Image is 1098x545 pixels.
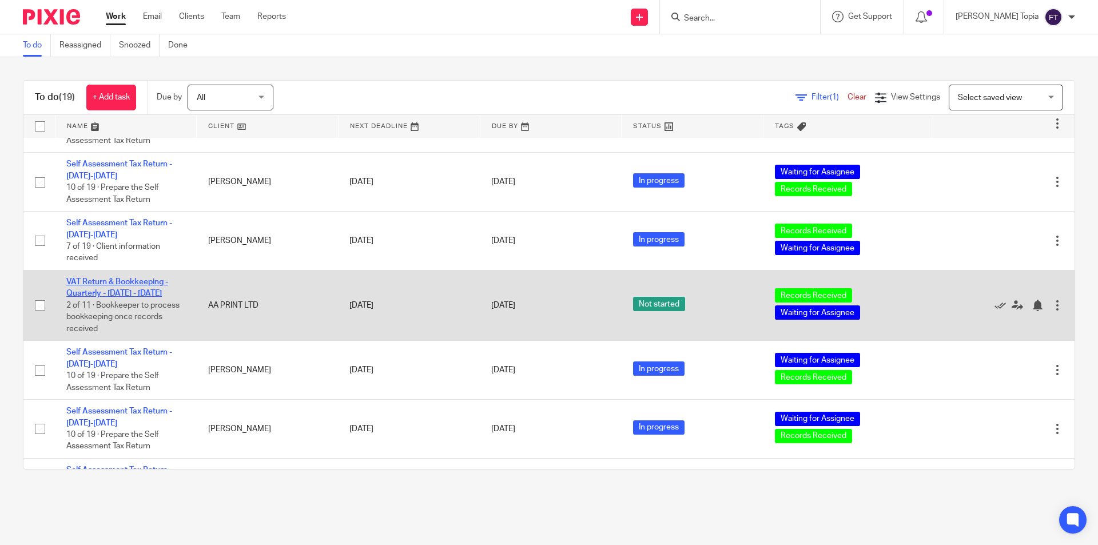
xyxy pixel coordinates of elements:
span: Records Received [775,182,852,196]
td: AA PRINT LTD [197,270,339,341]
span: [DATE] [491,178,515,186]
span: Records Received [775,370,852,384]
span: 10 of 19 · Prepare the Self Assessment Tax Return [66,184,159,204]
span: 2 of 11 · Bookkeeper to process bookkeeping once records received [66,301,180,333]
span: All [197,94,205,102]
span: Not started [633,297,685,311]
span: [DATE] [491,366,515,374]
p: [PERSON_NAME] Topia [956,11,1039,22]
td: [DATE] [338,153,480,212]
p: Due by [157,92,182,103]
a: Self Assessment Tax Return - [DATE]-[DATE] [66,219,172,238]
td: [PERSON_NAME] [197,153,339,212]
img: svg%3E [1044,8,1063,26]
a: To do [23,34,51,57]
a: Snoozed [119,34,160,57]
td: [PERSON_NAME] [197,400,339,459]
td: [DATE] [338,270,480,341]
span: Select saved view [958,94,1022,102]
span: Waiting for Assignee [775,305,860,320]
a: Work [106,11,126,22]
td: [PERSON_NAME] [197,458,339,517]
span: In progress [633,420,685,435]
span: [DATE] [491,425,515,433]
a: Clients [179,11,204,22]
span: 7 of 19 · Client information received [66,242,160,262]
a: Reports [257,11,286,22]
span: [DATE] [491,237,515,245]
span: Filter [811,93,848,101]
span: Waiting for Assignee [775,241,860,255]
span: Waiting for Assignee [775,165,860,179]
span: Waiting for Assignee [775,412,860,426]
h1: To do [35,92,75,104]
a: Team [221,11,240,22]
td: [DATE] [338,458,480,517]
span: In progress [633,361,685,376]
a: Clear [848,93,866,101]
span: Get Support [848,13,892,21]
a: Self Assessment Tax Return - [DATE]-[DATE] [66,160,172,180]
span: (1) [830,93,839,101]
a: Email [143,11,162,22]
span: In progress [633,173,685,188]
a: Mark as done [994,300,1012,311]
img: Pixie [23,9,80,25]
span: In progress [633,232,685,246]
td: [DATE] [338,212,480,270]
a: Done [168,34,196,57]
span: 10 of 19 · Prepare the Self Assessment Tax Return [66,431,159,451]
span: Waiting for Assignee [775,353,860,367]
td: [PERSON_NAME] [197,341,339,400]
input: Search [683,14,786,24]
a: Reassigned [59,34,110,57]
span: 10 of 19 · Prepare the Self Assessment Tax Return [66,372,159,392]
span: [DATE] [491,301,515,309]
span: Tags [775,123,794,129]
a: Self Assessment Tax Return - [DATE]-[DATE] [66,348,172,368]
a: Self Assessment Tax Return - [DATE]-[DATE] [66,407,172,427]
span: Records Received [775,224,852,238]
a: Self Assessment Tax Return - [DATE]-[DATE] [66,466,172,486]
a: VAT Return & Bookkeeping - Quarterly - [DATE] - [DATE] [66,278,168,297]
span: View Settings [891,93,940,101]
a: + Add task [86,85,136,110]
td: [PERSON_NAME] [197,212,339,270]
td: [DATE] [338,400,480,459]
span: Records Received [775,429,852,443]
span: (19) [59,93,75,102]
span: Records Received [775,288,852,303]
td: [DATE] [338,341,480,400]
